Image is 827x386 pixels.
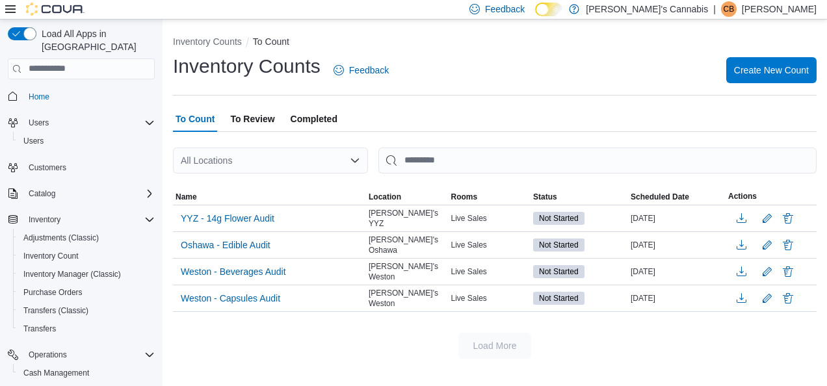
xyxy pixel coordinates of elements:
button: Users [3,114,160,132]
button: Edit count details [759,209,775,228]
a: Transfers [18,321,61,337]
button: Open list of options [350,155,360,166]
button: To Count [253,36,289,47]
span: Users [23,115,155,131]
span: Transfers (Classic) [23,305,88,316]
a: Transfers (Classic) [18,303,94,318]
button: Adjustments (Classic) [13,229,160,247]
span: Inventory Count [18,248,155,264]
button: Create New Count [726,57,817,83]
span: Scheduled Date [631,192,689,202]
span: Not Started [539,212,579,224]
span: Users [23,136,44,146]
span: CB [724,1,735,17]
a: Inventory Count [18,248,84,264]
span: Not Started [539,239,579,251]
img: Cova [26,3,85,16]
span: Inventory Manager (Classic) [18,266,155,282]
span: [PERSON_NAME]'s YYZ [369,208,446,229]
span: Adjustments (Classic) [23,233,99,243]
p: [PERSON_NAME] [742,1,817,17]
span: Transfers (Classic) [18,303,155,318]
span: Not Started [533,292,584,305]
button: Weston - Beverages Audit [176,262,291,281]
span: Weston - Beverages Audit [181,265,286,278]
div: Live Sales [449,264,531,279]
span: Operations [29,350,67,360]
span: YYZ - 14g Flower Audit [181,212,274,225]
button: Inventory Counts [173,36,242,47]
a: Feedback [328,57,394,83]
div: [DATE] [628,237,726,253]
span: [PERSON_NAME]'s Oshawa [369,235,446,255]
button: Catalog [23,186,60,201]
span: Weston - Capsules Audit [181,292,280,305]
button: Oshawa - Edible Audit [176,235,276,255]
button: Scheduled Date [628,189,726,205]
button: Status [531,189,628,205]
span: [PERSON_NAME]'s Weston [369,261,446,282]
button: Rooms [449,189,531,205]
p: [PERSON_NAME]'s Cannabis [586,1,708,17]
span: Completed [291,106,337,132]
span: Not Started [539,292,579,304]
span: Purchase Orders [23,287,83,298]
button: Name [173,189,366,205]
button: Inventory Manager (Classic) [13,265,160,283]
button: Weston - Capsules Audit [176,289,285,308]
button: Inventory Count [13,247,160,265]
span: Catalog [29,188,55,199]
span: Load All Apps in [GEOGRAPHIC_DATA] [36,27,155,53]
a: Adjustments (Classic) [18,230,104,246]
span: Load More [473,339,517,352]
div: [DATE] [628,211,726,226]
button: YYZ - 14g Flower Audit [176,209,280,228]
div: Live Sales [449,290,531,306]
button: Users [13,132,160,150]
span: Transfers [23,324,56,334]
button: Cash Management [13,364,160,382]
button: Transfers (Classic) [13,302,160,320]
span: Feedback [349,64,389,77]
span: Operations [23,347,155,363]
h1: Inventory Counts [173,53,321,79]
span: Inventory [29,214,60,225]
div: [DATE] [628,264,726,279]
span: Customers [29,162,66,173]
a: Users [18,133,49,149]
span: Not Started [533,265,584,278]
button: Catalog [3,185,160,203]
span: Status [533,192,557,202]
nav: An example of EuiBreadcrumbs [173,35,817,51]
a: Customers [23,160,72,175]
button: Purchase Orders [13,283,160,302]
span: Customers [23,159,155,175]
span: Not Started [533,212,584,225]
button: Edit count details [759,235,775,255]
div: Live Sales [449,211,531,226]
p: | [713,1,716,17]
button: Delete [780,211,796,226]
button: Location [366,189,449,205]
button: Edit count details [759,262,775,281]
span: Transfers [18,321,155,337]
a: Home [23,89,55,105]
a: Cash Management [18,365,94,381]
span: Location [369,192,401,202]
button: Delete [780,237,796,253]
span: [PERSON_NAME]'s Weston [369,288,446,309]
button: Delete [780,290,796,306]
input: Dark Mode [535,3,562,16]
span: Not Started [533,238,584,251]
a: Inventory Manager (Classic) [18,266,126,282]
button: Transfers [13,320,160,338]
button: Inventory [23,212,66,227]
span: Adjustments (Classic) [18,230,155,246]
button: Operations [3,346,160,364]
div: Live Sales [449,237,531,253]
span: Cash Management [18,365,155,381]
span: Rooms [451,192,478,202]
button: Delete [780,264,796,279]
div: Cyrena Brathwaite [721,1,737,17]
span: Users [18,133,155,149]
